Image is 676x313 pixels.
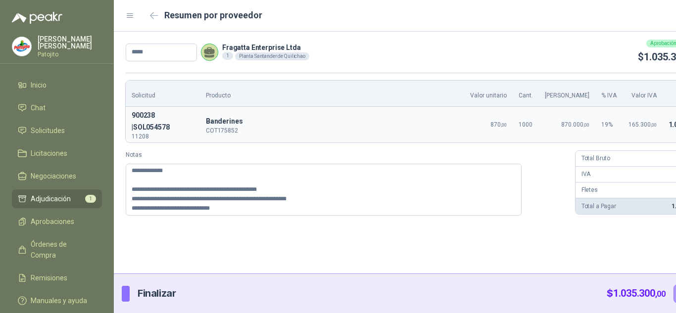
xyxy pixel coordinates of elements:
span: Licitaciones [31,148,67,159]
a: Licitaciones [12,144,102,163]
a: Órdenes de Compra [12,235,102,265]
h2: Resumen por proveedor [164,8,262,22]
span: Órdenes de Compra [31,239,93,261]
div: 1 [222,52,233,60]
th: Valor unitario [464,81,513,107]
span: ,00 [583,122,589,128]
p: COT175852 [206,128,458,134]
a: Chat [12,98,102,117]
th: % IVA [595,81,623,107]
td: 19 % [595,107,623,142]
p: Total Bruto [581,154,610,163]
span: ,00 [651,122,657,128]
p: Finalizar [138,286,176,301]
th: Cant. [513,81,539,107]
span: Manuales y ayuda [31,295,87,306]
p: IVA [581,170,591,179]
a: Aprobaciones [12,212,102,231]
span: Chat [31,102,46,113]
td: 1000 [513,107,539,142]
span: Aprobaciones [31,216,74,227]
span: Remisiones [31,272,67,283]
span: ,00 [655,289,666,299]
a: Solicitudes [12,121,102,140]
span: 165.300 [628,121,657,128]
label: Notas [126,150,567,160]
span: Adjudicación [31,193,71,204]
a: Manuales y ayuda [12,291,102,310]
span: Banderines [206,116,458,128]
span: 1.035.300 [613,287,666,299]
span: Inicio [31,80,47,90]
a: Remisiones [12,268,102,287]
span: ,00 [501,122,507,128]
img: Company Logo [12,37,31,56]
th: [PERSON_NAME] [539,81,595,107]
span: Negociaciones [31,171,76,181]
span: Solicitudes [31,125,65,136]
p: Fragatta Enterprise Ltda [222,44,309,51]
span: 870.000 [561,121,589,128]
p: Patojito [38,51,102,57]
p: 11208 [132,134,194,139]
p: B [206,116,458,128]
a: Inicio [12,76,102,94]
a: Adjudicación1 [12,189,102,208]
p: Fletes [581,185,598,195]
span: 870 [490,121,507,128]
th: Solicitud [126,81,200,107]
img: Logo peakr [12,12,62,24]
a: Negociaciones [12,167,102,185]
p: Total a Pagar [581,202,616,211]
div: Planta Santander de Quilichao [235,52,309,60]
p: 900238 | SOL054578 [132,110,194,134]
span: 1 [85,195,96,203]
th: Producto [200,81,464,107]
th: Valor IVA [623,81,663,107]
p: $ [607,286,666,301]
p: [PERSON_NAME] [PERSON_NAME] [38,36,102,49]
